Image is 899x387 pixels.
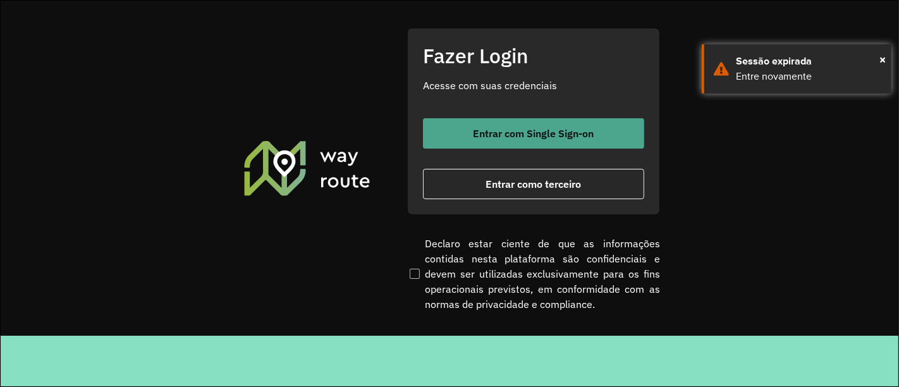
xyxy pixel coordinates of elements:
[736,54,882,69] div: Sessão expirada
[423,118,644,149] button: button
[879,50,886,69] span: ×
[736,69,882,84] div: Entre novamente
[423,169,644,199] button: button
[486,179,582,189] span: Entrar como terceiro
[407,236,660,312] label: Declaro estar ciente de que as informações contidas nesta plataforma são confidenciais e devem se...
[242,139,372,197] img: Roteirizador AmbevTech
[474,128,594,138] span: Entrar com Single Sign-on
[423,44,644,68] h2: Fazer Login
[423,78,644,93] p: Acesse com suas credenciais
[879,50,886,69] button: Close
